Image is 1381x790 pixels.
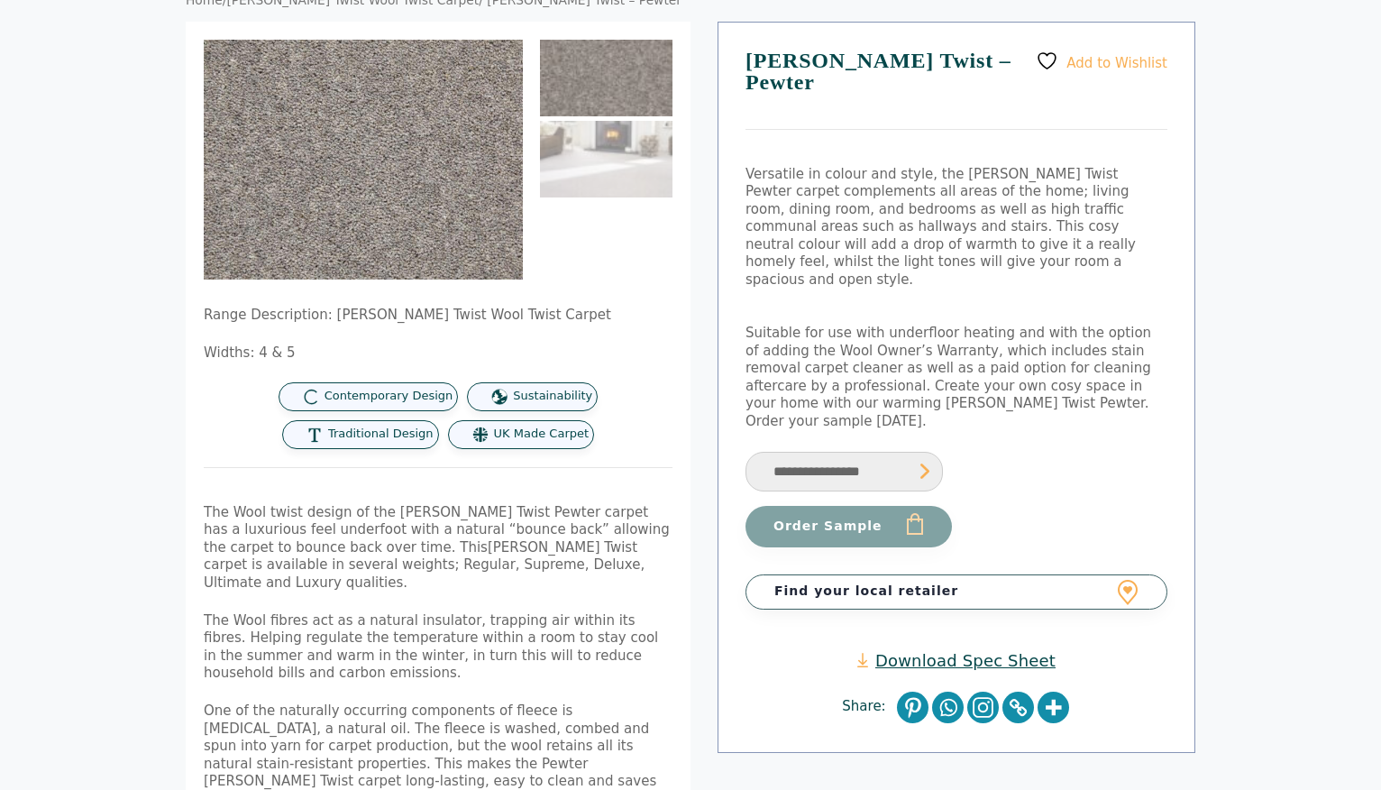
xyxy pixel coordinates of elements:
[1066,54,1167,70] span: Add to Wishlist
[967,692,999,723] a: Instagram
[513,389,592,404] span: Sustainability
[1002,692,1034,723] a: Copy Link
[1036,50,1167,72] a: Add to Wishlist
[540,40,672,116] img: Tomkinson Twist - Pewter
[494,427,589,442] span: UK Made Carpet
[204,307,672,325] p: Range Description: [PERSON_NAME] Twist Wool Twist Carpet
[897,692,928,723] a: Pinterest
[745,574,1167,609] a: Find your local retailer
[745,166,1167,289] p: Versatile in colour and style, the [PERSON_NAME] Twist Pewter carpet complements all areas of the...
[745,50,1167,130] h1: [PERSON_NAME] Twist – Pewter
[204,504,672,592] p: The Wool twist design of the [PERSON_NAME] Twist Pewter carpet has a luxurious feel underfoot wit...
[328,427,434,442] span: Traditional Design
[932,692,964,723] a: Whatsapp
[204,344,672,363] p: Widths: 4 & 5
[325,389,453,404] span: Contemporary Design
[204,612,672,683] p: The Wool fibres act as a natural insulator, trapping air within its fibres. Helping regulate the ...
[204,539,645,591] span: [PERSON_NAME] Twist carpet is available in several weights; Regular, Supreme, Deluxe, Ultimate an...
[540,121,672,197] img: Tomkinson Twist - Pewter - Image 2
[745,506,952,547] button: Order Sample
[857,650,1056,671] a: Download Spec Sheet
[1038,692,1069,723] a: More
[842,698,894,716] span: Share:
[745,325,1167,430] p: Suitable for use with underfloor heating and with the option of adding the Wool Owner’s Warranty,...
